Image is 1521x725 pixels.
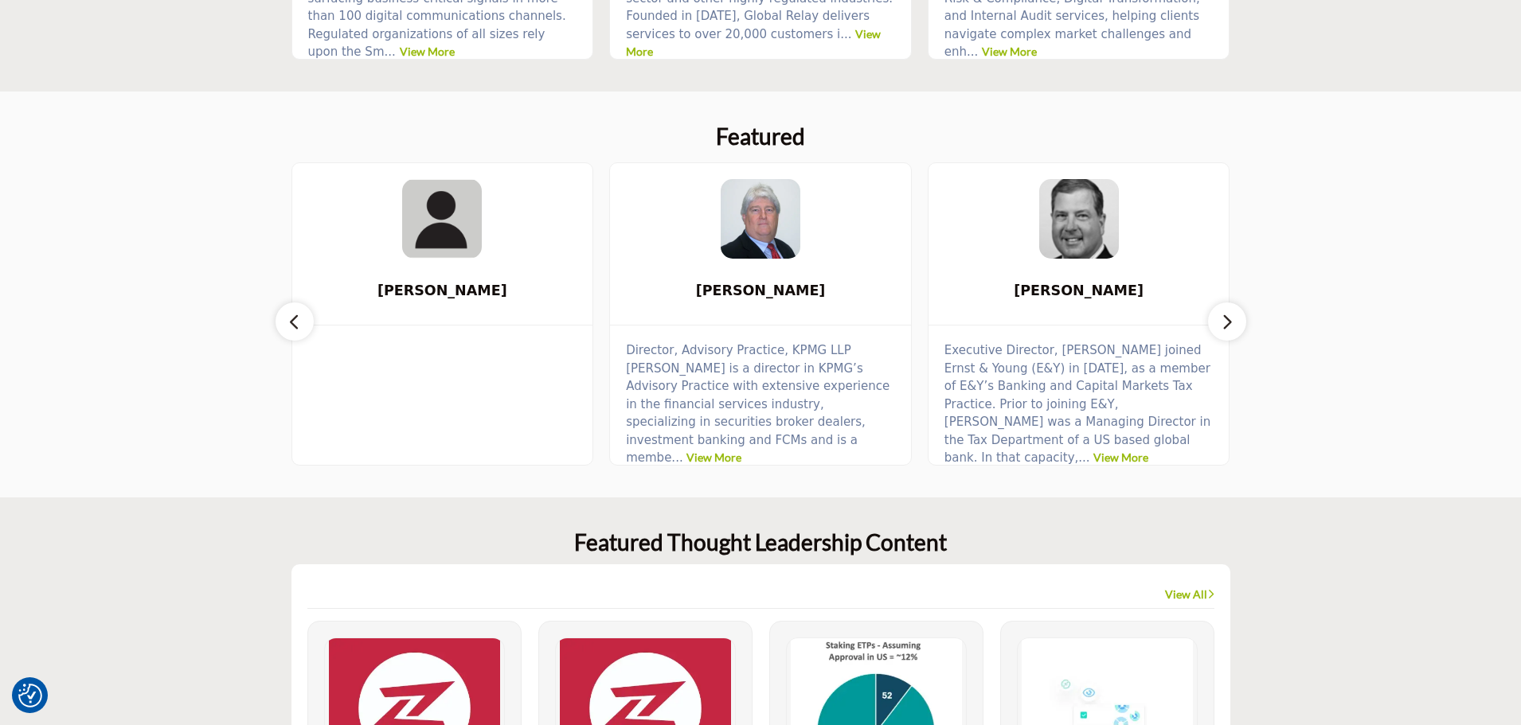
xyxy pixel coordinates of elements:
[400,45,455,58] a: View More
[402,179,482,259] img: Amy Matsuo
[982,45,1037,58] a: View More
[952,280,1206,301] span: [PERSON_NAME]
[1039,179,1119,259] img: Jack Burns
[634,280,887,301] span: [PERSON_NAME]
[634,270,887,312] b: Daniel T. McIsaac
[1093,450,1148,464] a: View More
[716,123,805,150] h2: Featured
[626,27,881,59] a: View More
[316,270,569,312] b: Amy Matsuo
[967,45,978,59] span: ...
[316,280,569,301] span: [PERSON_NAME]
[944,341,1214,467] p: Executive Director, [PERSON_NAME] joined Ernst & Young (E&Y) in [DATE], as a member of E&Y’s Bank...
[1078,450,1089,465] span: ...
[686,450,741,464] a: View More
[671,450,682,465] span: ...
[385,45,396,59] span: ...
[292,270,593,312] a: [PERSON_NAME]
[721,179,800,259] img: Daniel T. McIsaac
[952,270,1206,312] b: Jack Burns
[626,341,895,467] p: Director, Advisory Practice, KPMG LLP [PERSON_NAME] is a director in KPMG’s Advisory Practice wit...
[18,684,42,707] button: Consent Preferences
[929,270,1230,312] a: [PERSON_NAME]
[610,270,911,312] a: [PERSON_NAME]
[1165,587,1214,602] a: View All
[840,27,851,41] span: ...
[574,529,947,556] h2: Featured Thought Leadership Content
[18,684,42,707] img: Revisit consent button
